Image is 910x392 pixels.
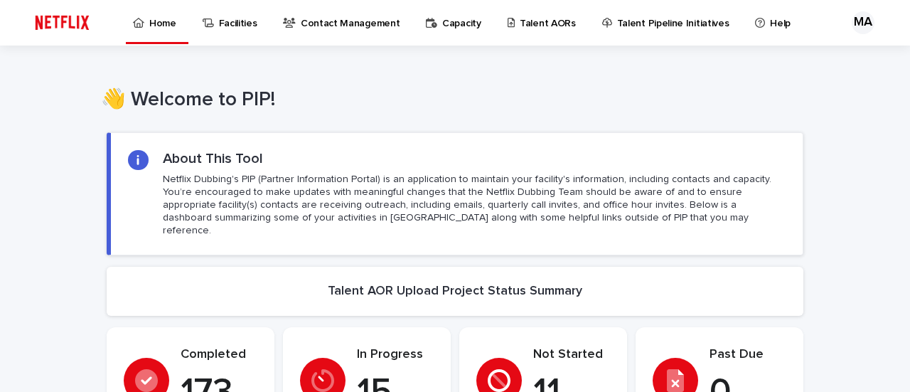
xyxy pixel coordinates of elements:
p: Netflix Dubbing's PIP (Partner Information Portal) is an application to maintain your facility's ... [163,173,786,238]
img: ifQbXi3ZQGMSEF7WDB7W [28,9,96,37]
p: Completed [181,347,257,363]
p: In Progress [357,347,434,363]
h2: Talent AOR Upload Project Status Summary [328,284,582,300]
p: Not Started [533,347,610,363]
p: Past Due [710,347,786,363]
h2: About This Tool [163,150,263,167]
div: MA [852,11,874,34]
h1: 👋 Welcome to PIP! [101,88,798,112]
